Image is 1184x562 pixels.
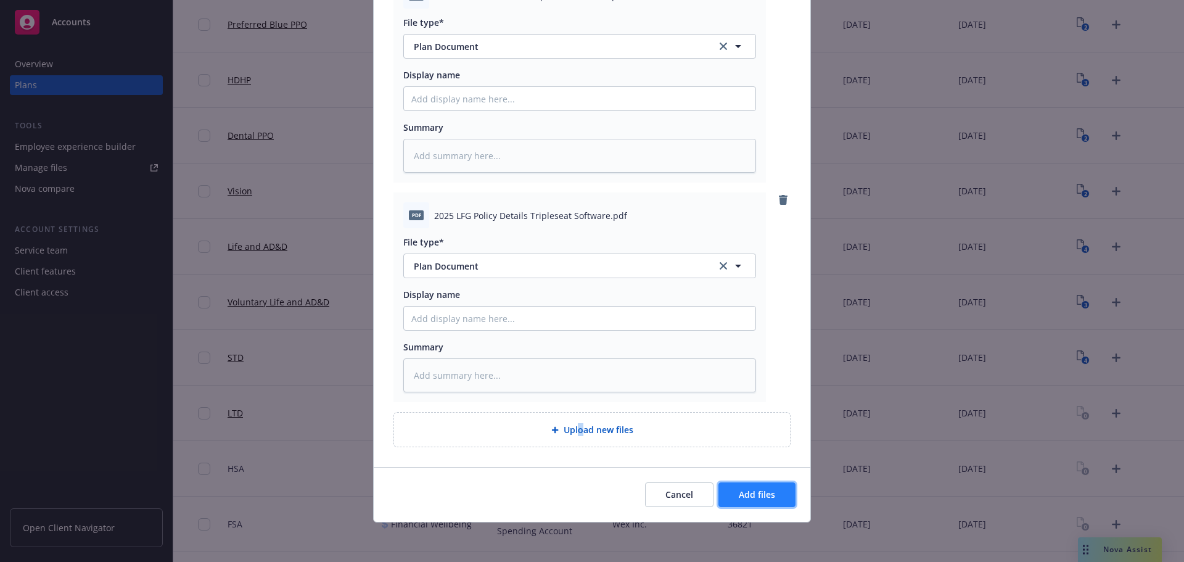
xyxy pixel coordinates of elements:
div: Upload new files [393,412,791,447]
span: Cancel [665,489,693,500]
button: Add files [718,482,795,507]
span: Plan Document [414,260,699,273]
span: File type* [403,17,444,28]
a: clear selection [716,39,731,54]
input: Add display name here... [404,87,755,110]
span: Summary [403,122,443,133]
span: Plan Document [414,40,699,53]
span: Display name [403,69,460,81]
span: pdf [409,210,424,220]
span: Add files [739,489,775,500]
span: Display name [403,289,460,300]
button: Cancel [645,482,713,507]
span: 2025 LFG Policy Details Tripleseat Software.pdf [434,209,627,222]
span: Upload new files [564,423,633,436]
a: remove [776,192,791,207]
a: clear selection [716,258,731,273]
input: Add display name here... [404,307,755,330]
button: Plan Documentclear selection [403,34,756,59]
span: Summary [403,341,443,353]
button: Plan Documentclear selection [403,254,756,278]
span: File type* [403,236,444,248]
